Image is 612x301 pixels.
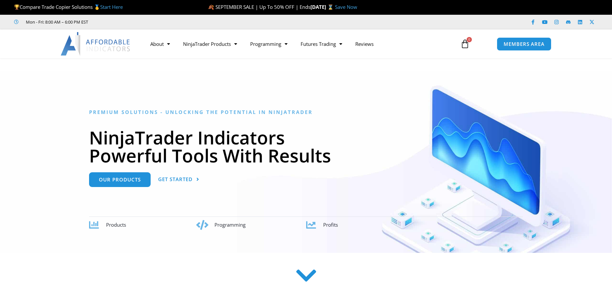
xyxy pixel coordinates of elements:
span: Get Started [158,177,193,182]
a: Save Now [335,4,357,10]
span: Programming [214,221,246,228]
a: Get Started [158,172,199,187]
img: LogoAI | Affordable Indicators – NinjaTrader [61,32,131,56]
h6: Premium Solutions - Unlocking the Potential in NinjaTrader [89,109,523,115]
a: Futures Trading [294,36,349,51]
img: 🏆 [14,5,19,9]
a: Reviews [349,36,380,51]
a: NinjaTrader Products [176,36,244,51]
span: MEMBERS AREA [504,42,545,47]
span: 🍂 SEPTEMBER SALE | Up To 50% OFF | Ends [208,4,310,10]
a: Our Products [89,172,151,187]
span: Mon - Fri: 8:00 AM – 6:00 PM EST [24,18,88,26]
span: Compare Trade Copier Solutions 🥇 [14,4,123,10]
nav: Menu [144,36,453,51]
a: Start Here [100,4,123,10]
a: Programming [244,36,294,51]
a: MEMBERS AREA [497,37,551,51]
span: Profits [323,221,338,228]
h1: NinjaTrader Indicators Powerful Tools With Results [89,128,523,164]
iframe: Customer reviews powered by Trustpilot [97,19,195,25]
strong: [DATE] ⌛ [310,4,335,10]
span: Our Products [99,177,141,182]
a: About [144,36,176,51]
a: 0 [451,34,479,53]
span: 0 [467,37,472,42]
span: Products [106,221,126,228]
